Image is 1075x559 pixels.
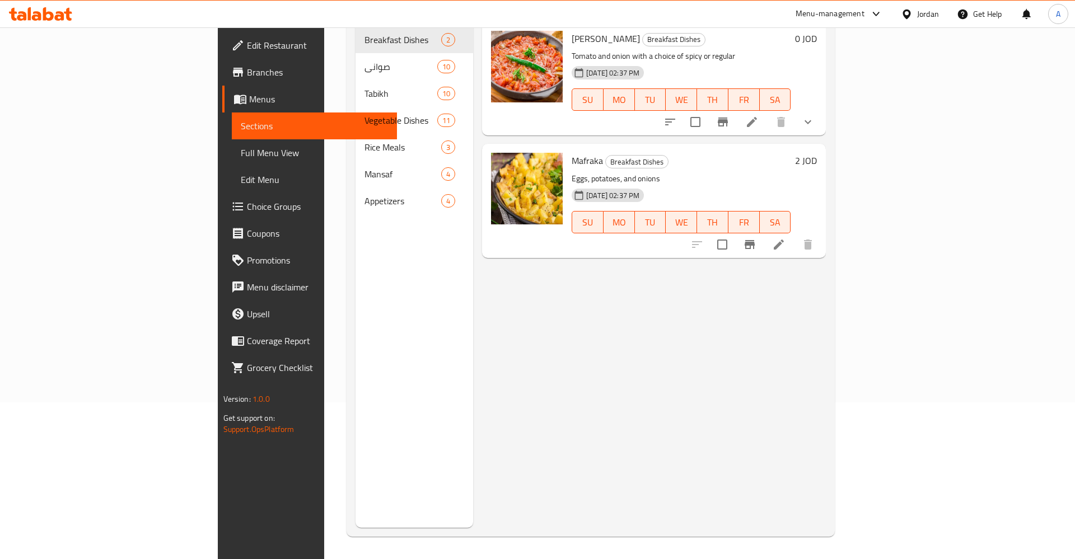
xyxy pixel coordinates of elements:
span: Choice Groups [247,200,389,213]
span: Vegetable Dishes [364,114,437,127]
span: SA [764,214,787,231]
span: WE [670,214,693,231]
span: TH [702,214,724,231]
span: TU [639,214,662,231]
button: delete [794,231,821,258]
span: Upsell [247,307,389,321]
span: Breakfast Dishes [606,156,668,168]
span: FR [733,92,755,108]
span: A [1056,8,1060,20]
a: Menus [222,86,398,112]
span: Coverage Report [247,334,389,347]
span: 10 [438,88,455,99]
span: SU [577,214,599,231]
a: Support.OpsPlatform [223,422,295,436]
span: TU [639,92,662,108]
div: items [441,140,455,154]
button: TH [697,211,728,233]
div: صواني10 [356,53,473,80]
span: Get support on: [223,411,275,425]
span: Rice Meals [364,140,441,154]
span: Breakfast Dishes [364,33,441,46]
span: 10 [438,62,455,72]
span: 3 [442,142,455,153]
button: TH [697,88,728,111]
a: Edit Menu [232,166,398,193]
div: Appetizers4 [356,187,473,214]
span: Menu disclaimer [247,280,389,294]
a: Upsell [222,300,398,327]
span: Menus [249,92,389,106]
button: MO [604,88,635,111]
div: items [437,60,455,73]
span: Appetizers [364,194,441,208]
span: Mafraka [572,152,603,169]
button: WE [666,88,697,111]
span: 11 [438,115,455,126]
span: Edit Menu [241,173,389,186]
button: FR [728,88,760,111]
a: Full Menu View [232,139,398,166]
button: FR [728,211,760,233]
button: Branch-specific-item [709,109,736,135]
span: Sections [241,119,389,133]
span: Breakfast Dishes [643,33,705,46]
div: Tabikh10 [356,80,473,107]
button: delete [768,109,794,135]
span: Edit Restaurant [247,39,389,52]
a: Coupons [222,220,398,247]
button: SU [572,88,604,111]
a: Sections [232,112,398,139]
span: MO [608,92,630,108]
a: Grocery Checklist [222,354,398,381]
div: Breakfast Dishes [642,33,705,46]
span: Promotions [247,253,389,267]
span: FR [733,214,755,231]
h6: 2 JOD [795,153,817,168]
div: Mansaf4 [356,161,473,187]
div: Rice Meals3 [356,134,473,161]
a: Promotions [222,247,398,274]
div: Vegetable Dishes11 [356,107,473,134]
a: Menu disclaimer [222,274,398,300]
span: Coupons [247,227,389,240]
button: Branch-specific-item [736,231,763,258]
div: items [441,33,455,46]
div: Breakfast Dishes2 [356,26,473,53]
button: SA [760,88,791,111]
svg: Show Choices [801,115,815,129]
button: SU [572,211,604,233]
h6: 0 JOD [795,31,817,46]
button: TU [635,211,666,233]
span: Tabikh [364,87,437,100]
img: Tomato Fryer [491,31,563,102]
span: TH [702,92,724,108]
span: صواني [364,60,437,73]
span: SA [764,92,787,108]
button: MO [604,211,635,233]
a: Coverage Report [222,327,398,354]
span: [DATE] 02:37 PM [582,68,644,78]
button: show more [794,109,821,135]
div: Jordan [917,8,939,20]
button: TU [635,88,666,111]
div: items [437,87,455,100]
span: SU [577,92,599,108]
div: Breakfast Dishes [605,155,669,168]
div: items [441,167,455,181]
span: Full Menu View [241,146,389,159]
span: Mansaf [364,167,441,181]
img: Mafraka [491,153,563,224]
a: Edit menu item [745,115,759,129]
nav: Menu sections [356,22,473,219]
p: Eggs, potatoes, and onions [572,172,791,186]
a: Edit menu item [772,238,786,251]
div: Menu-management [796,7,864,21]
div: items [437,114,455,127]
p: Tomato and onion with a choice of spicy or regular [572,49,791,63]
span: 1.0.0 [253,392,270,406]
